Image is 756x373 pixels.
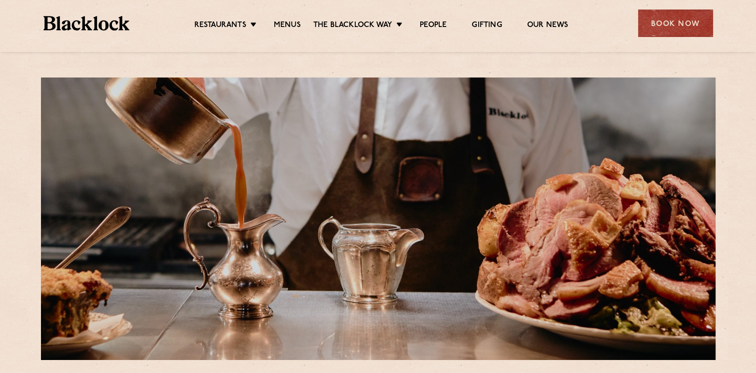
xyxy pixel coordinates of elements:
a: Menus [274,20,301,31]
div: Book Now [638,9,713,37]
a: The Blacklock Way [313,20,392,31]
a: Our News [527,20,569,31]
img: BL_Textured_Logo-footer-cropped.svg [43,16,130,30]
a: Gifting [472,20,502,31]
a: Restaurants [194,20,246,31]
a: People [420,20,447,31]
